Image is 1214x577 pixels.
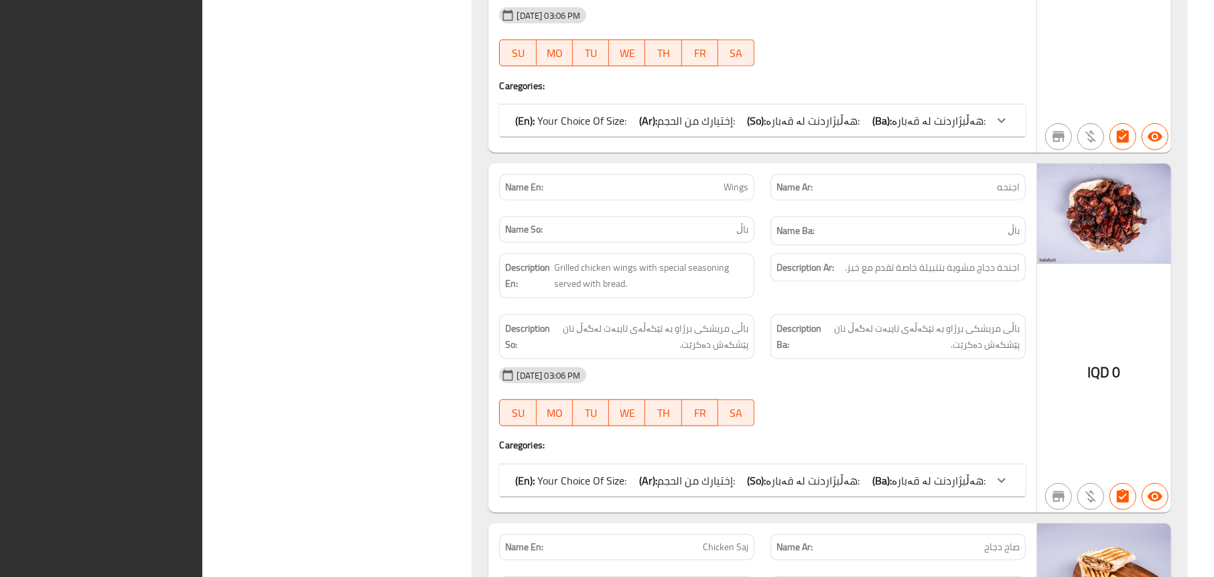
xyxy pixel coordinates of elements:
[1077,483,1104,510] button: Purchased item
[997,180,1020,194] span: اجنحه
[724,403,749,423] span: SA
[1077,123,1104,150] button: Purchased item
[578,44,604,63] span: TU
[736,222,748,237] span: باڵ
[766,111,860,131] span: هەڵبژاردنت لە قەبارە:
[984,540,1020,554] span: صاج دجاج
[872,111,892,131] b: (Ba):
[505,180,543,194] strong: Name En:
[573,399,609,426] button: TU
[703,540,748,554] span: Chicken Saj
[499,79,1025,92] h4: Caregories:
[724,44,749,63] span: SA
[747,111,766,131] b: (So):
[499,464,1025,497] div: (En): Your Choice Of Size:(Ar):إختيارك من الحجم:(So):هەڵبژاردنت لە قەبارە:(Ba):هەڵبژاردنت لە قەبارە:
[825,320,1020,353] span: باڵی مریشکی برژاو بە تێکەڵەی تایبەت لەگەڵ نان پێشکەش دەکرێت.
[645,40,681,66] button: TH
[682,399,718,426] button: FR
[511,369,586,382] span: [DATE] 03:06 PM
[1037,164,1171,264] img: Al_Chef_Restaurant____%D8%A7%D8%AC%D9%86638906081149880100.jpg
[614,403,640,423] span: WE
[1087,359,1109,385] span: IQD
[645,399,681,426] button: TH
[777,180,813,194] strong: Name Ar:
[537,40,573,66] button: MO
[1045,483,1072,510] button: Not branch specific item
[639,111,657,131] b: (Ar):
[777,222,815,239] strong: Name Ba:
[505,403,531,423] span: SU
[657,111,735,131] span: إختيارك من الحجم:
[777,320,822,353] strong: Description Ba:
[578,403,604,423] span: TU
[609,40,645,66] button: WE
[651,44,676,63] span: TH
[747,470,766,491] b: (So):
[657,470,735,491] span: إختيارك من الحجم:
[553,320,749,353] span: باڵی مریشکی برژاو بە تێکەڵەی تایبەت لەگەڵ نان پێشکەش دەکرێت.
[687,403,713,423] span: FR
[872,470,892,491] b: (Ba):
[515,472,626,489] p: Your Choice Of Size:
[505,222,543,237] strong: Name So:
[1109,483,1136,510] button: Has choices
[1113,359,1121,385] span: 0
[777,259,834,276] strong: Description Ar:
[515,111,535,131] b: (En):
[537,399,573,426] button: MO
[614,44,640,63] span: WE
[515,113,626,129] p: Your Choice Of Size:
[542,403,567,423] span: MO
[542,44,567,63] span: MO
[1008,222,1020,239] span: باڵ
[1142,123,1168,150] button: Available
[1045,123,1072,150] button: Not branch specific item
[651,403,676,423] span: TH
[505,259,551,292] strong: Description En:
[573,40,609,66] button: TU
[682,40,718,66] button: FR
[505,44,531,63] span: SU
[1142,483,1168,510] button: Available
[892,470,986,491] span: هەڵبژاردنت لە قەبارە:
[766,470,860,491] span: هەڵبژاردنت لە قەبارە:
[505,320,550,353] strong: Description So:
[1109,123,1136,150] button: Has choices
[499,399,536,426] button: SU
[892,111,986,131] span: هەڵبژاردنت لە قەبارە:
[505,540,543,554] strong: Name En:
[609,399,645,426] button: WE
[718,40,754,66] button: SA
[777,540,813,554] strong: Name Ar:
[499,40,536,66] button: SU
[687,44,713,63] span: FR
[511,9,586,22] span: [DATE] 03:06 PM
[515,470,535,491] b: (En):
[724,180,748,194] span: Wings
[718,399,754,426] button: SA
[499,438,1025,452] h4: Caregories:
[555,259,749,292] span: Grilled chicken wings with special seasoning served with bread.
[499,105,1025,137] div: (En): Your Choice Of Size:(Ar):إختيارك من الحجم:(So):هەڵبژاردنت لە قەبارە:(Ba):هەڵبژاردنت لە قەبارە:
[845,259,1020,276] span: اجنحة دجاج مشوية بتتبيلة خاصة تقدم مع خبز.
[639,470,657,491] b: (Ar):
